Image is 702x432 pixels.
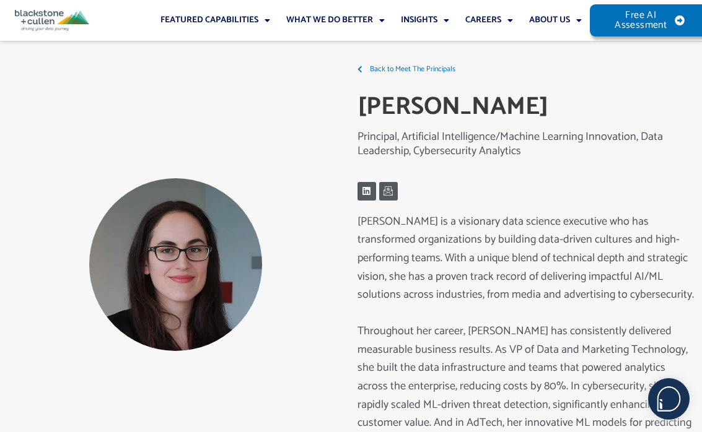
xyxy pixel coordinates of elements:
[358,130,696,158] p: Principal, Artificial Intelligence/Machine Learning Innovation, Data Leadership, Cybersecurity An...
[649,379,689,419] img: users%2F5SSOSaKfQqXq3cFEnIZRYMEs4ra2%2Fmedia%2Fimages%2F-Bulle%20blanche%20sans%20fond%20%2B%20ma...
[367,60,455,79] span: Back to Meet The Principals
[358,60,696,79] a: Back to Meet The Principals
[89,178,262,351] img: Alexis Yelton
[358,213,696,305] p: [PERSON_NAME] is a visionary data science executive who has transformed organizations by building...
[615,11,667,30] span: Free AI Assessment
[358,91,696,123] h2: [PERSON_NAME]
